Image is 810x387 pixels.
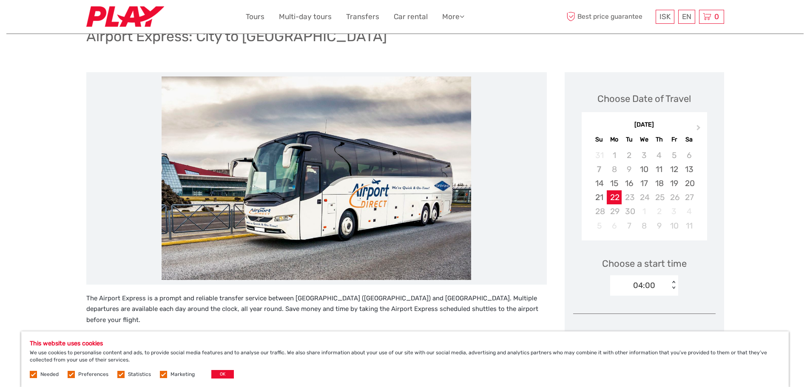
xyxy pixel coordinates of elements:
img: de9479707c904118953f0c3baeb32d14_main_slider.jpg [162,76,471,280]
div: Not available Tuesday, September 2nd, 2025 [622,148,637,162]
div: Not available Thursday, September 4th, 2025 [652,148,667,162]
a: Transfers [346,11,379,23]
div: Not available Monday, September 29th, 2025 [607,204,622,218]
div: Choose Date of Travel [597,92,691,105]
div: Not available Friday, October 3rd, 2025 [667,204,682,218]
p: The Airport Express is a prompt and reliable transfer service between [GEOGRAPHIC_DATA] ([GEOGRAP... [86,293,547,326]
div: Not available Tuesday, September 9th, 2025 [622,162,637,176]
div: Not available Saturday, September 27th, 2025 [682,190,696,204]
div: month 2025-09 [584,148,704,233]
div: Choose Thursday, September 18th, 2025 [652,176,667,190]
span: 0 [713,12,720,21]
div: We use cookies to personalise content and ads, to provide social media features and to analyse ou... [21,331,789,387]
div: Th [652,134,667,145]
div: Choose Tuesday, October 7th, 2025 [622,219,637,233]
div: Choose Monday, September 22nd, 2025 [607,190,622,204]
div: Not available Monday, September 8th, 2025 [607,162,622,176]
p: We're away right now. Please check back later! [12,15,96,22]
div: Choose Tuesday, September 16th, 2025 [622,176,637,190]
div: Not available Sunday, September 7th, 2025 [592,162,607,176]
div: Choose Friday, September 12th, 2025 [667,162,682,176]
div: EN [678,10,695,24]
div: Not available Friday, September 5th, 2025 [667,148,682,162]
div: Not available Thursday, September 25th, 2025 [652,190,667,204]
div: Choose Wednesday, September 17th, 2025 [637,176,651,190]
div: Not available Monday, September 1st, 2025 [607,148,622,162]
div: < > [670,281,677,290]
div: Not available Friday, September 26th, 2025 [667,190,682,204]
a: Tours [246,11,264,23]
div: Not available Sunday, August 31st, 2025 [592,148,607,162]
div: Not available Sunday, September 28th, 2025 [592,204,607,218]
div: Choose Monday, September 15th, 2025 [607,176,622,190]
div: Sa [682,134,696,145]
div: Choose Thursday, October 9th, 2025 [652,219,667,233]
label: Needed [40,371,59,378]
button: Open LiveChat chat widget [98,13,108,23]
div: 04:00 [633,280,655,291]
div: Choose Thursday, September 11th, 2025 [652,162,667,176]
div: Not available Saturday, October 4th, 2025 [682,204,696,218]
div: Not available Tuesday, September 30th, 2025 [622,204,637,218]
div: Tu [622,134,637,145]
button: OK [211,370,234,379]
div: Su [592,134,607,145]
div: Choose Saturday, September 13th, 2025 [682,162,696,176]
div: Not available Sunday, October 5th, 2025 [592,219,607,233]
span: Best price guarantee [565,10,654,24]
a: More [442,11,464,23]
div: Choose Saturday, September 20th, 2025 [682,176,696,190]
h1: Airport Express: City to [GEOGRAPHIC_DATA] [86,28,387,45]
div: Choose Wednesday, September 10th, 2025 [637,162,651,176]
div: Choose Saturday, October 11th, 2025 [682,219,696,233]
label: Statistics [128,371,151,378]
div: [DATE] [582,121,707,130]
a: Multi-day tours [279,11,332,23]
div: Mo [607,134,622,145]
div: Choose Sunday, September 14th, 2025 [592,176,607,190]
div: Not available Monday, October 6th, 2025 [607,219,622,233]
a: Car rental [394,11,428,23]
div: Fr [667,134,682,145]
button: Next Month [693,123,706,136]
label: Marketing [171,371,195,378]
div: Not available Tuesday, September 23rd, 2025 [622,190,637,204]
div: Not available Wednesday, September 3rd, 2025 [637,148,651,162]
label: Preferences [78,371,108,378]
div: Not available Thursday, October 2nd, 2025 [652,204,667,218]
div: Choose Friday, September 19th, 2025 [667,176,682,190]
div: Not available Saturday, September 6th, 2025 [682,148,696,162]
div: Choose Friday, October 10th, 2025 [667,219,682,233]
h5: This website uses cookies [30,340,780,347]
div: Not available Wednesday, October 1st, 2025 [637,204,651,218]
span: Choose a start time [602,257,687,270]
div: We [637,134,651,145]
div: Not available Wednesday, September 24th, 2025 [637,190,651,204]
div: Choose Sunday, September 21st, 2025 [592,190,607,204]
div: Choose Wednesday, October 8th, 2025 [637,219,651,233]
span: ISK [659,12,671,21]
img: Fly Play [86,6,164,27]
